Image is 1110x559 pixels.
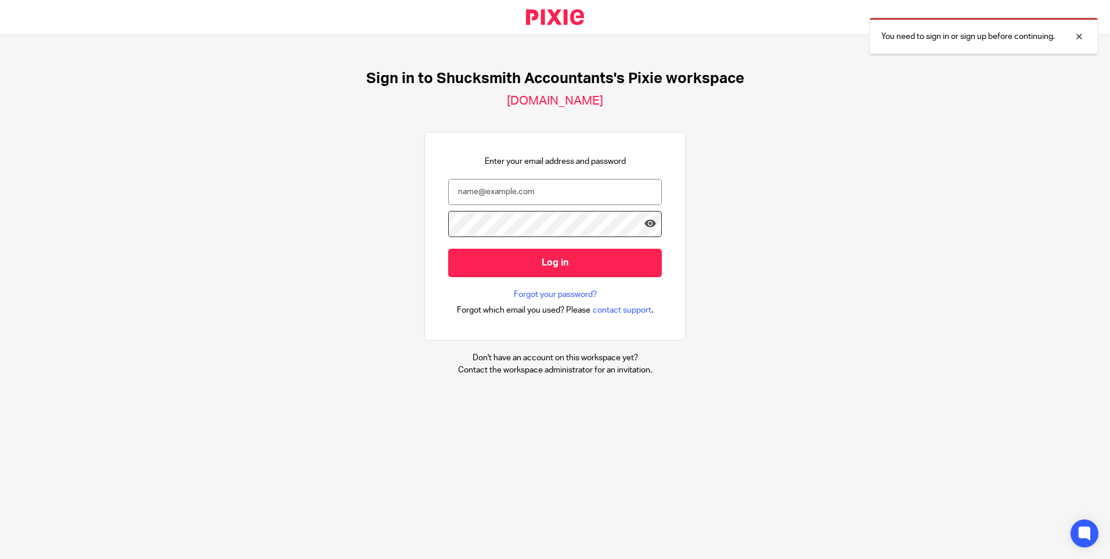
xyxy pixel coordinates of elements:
[458,364,652,376] p: Contact the workspace administrator for an invitation.
[458,352,652,364] p: Don't have an account on this workspace yet?
[366,70,744,88] h1: Sign in to Shucksmith Accountants's Pixie workspace
[457,303,654,317] div: .
[507,94,603,109] h2: [DOMAIN_NAME]
[593,304,651,316] span: contact support
[485,156,626,167] p: Enter your email address and password
[448,179,662,205] input: name@example.com
[514,289,597,300] a: Forgot your password?
[881,31,1055,42] p: You need to sign in or sign up before continuing.
[448,249,662,277] input: Log in
[457,304,590,316] span: Forgot which email you used? Please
